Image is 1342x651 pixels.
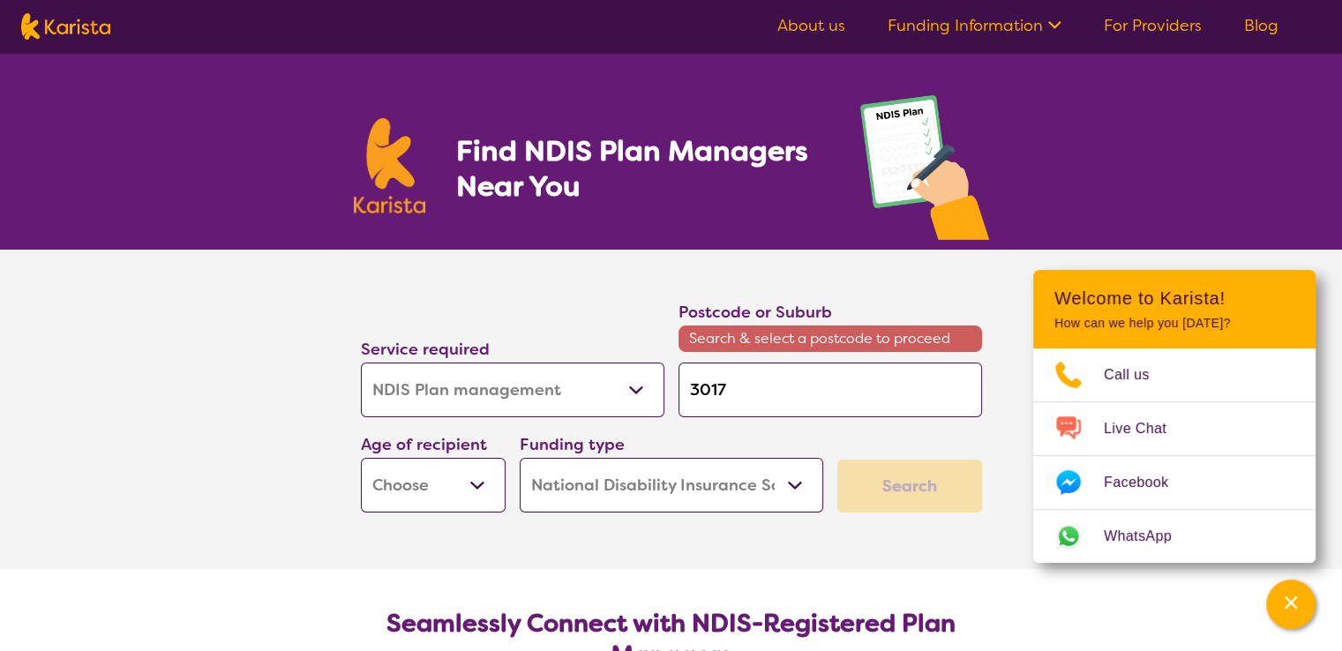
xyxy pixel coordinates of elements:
a: About us [777,15,845,36]
span: Call us [1104,362,1171,388]
a: Funding Information [888,15,1061,36]
img: Karista logo [21,13,110,40]
a: Blog [1244,15,1278,36]
div: Channel Menu [1033,270,1316,563]
label: Service required [361,339,490,360]
label: Funding type [520,434,625,455]
h2: Welcome to Karista! [1054,288,1294,309]
a: For Providers [1104,15,1202,36]
a: Web link opens in a new tab. [1033,510,1316,563]
span: Search & select a postcode to proceed [678,325,982,352]
img: Karista logo [354,118,426,213]
p: How can we help you [DATE]? [1054,316,1294,331]
h1: Find NDIS Plan Managers Near You [455,133,824,204]
label: Age of recipient [361,434,487,455]
button: Channel Menu [1266,580,1316,629]
span: WhatsApp [1104,523,1193,550]
input: Type [678,363,982,417]
ul: Choose channel [1033,348,1316,563]
label: Postcode or Suburb [678,302,832,323]
span: Facebook [1104,469,1189,496]
img: plan-management [860,95,989,250]
span: Live Chat [1104,415,1188,442]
